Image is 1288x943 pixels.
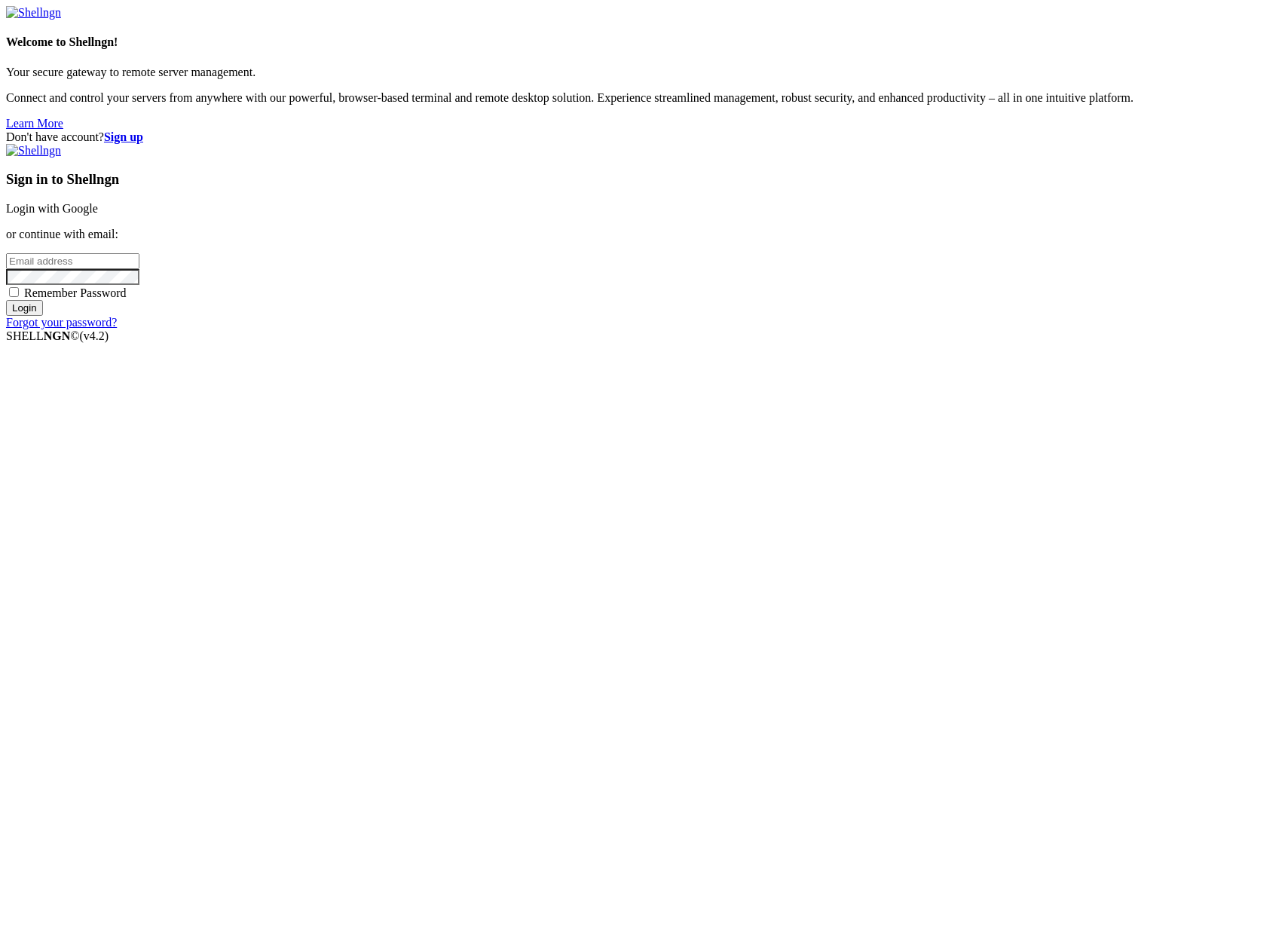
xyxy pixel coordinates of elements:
p: Your secure gateway to remote server management. [6,66,1282,79]
h3: Sign in to Shellngn [6,171,1282,188]
a: Forgot your password? [6,316,117,329]
a: Learn More [6,117,63,130]
span: Remember Password [24,286,127,299]
b: NGN [44,329,71,342]
input: Remember Password [9,287,19,297]
input: Email address [6,253,139,269]
a: Login with Google [6,202,98,215]
input: Login [6,300,43,316]
p: Connect and control your servers from anywhere with our powerful, browser-based terminal and remo... [6,91,1282,105]
img: Shellngn [6,144,61,158]
img: Shellngn [6,6,61,20]
span: SHELL © [6,329,109,342]
a: Sign up [104,130,143,143]
div: Don't have account? [6,130,1282,144]
h4: Welcome to Shellngn! [6,35,1282,49]
span: 4.2.0 [80,329,109,342]
p: or continue with email: [6,228,1282,241]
